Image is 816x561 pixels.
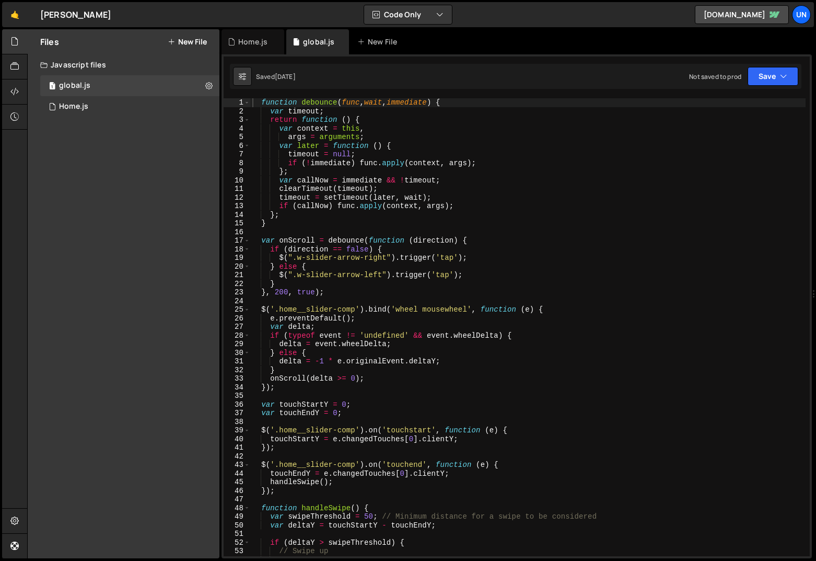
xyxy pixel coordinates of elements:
a: [DOMAIN_NAME] [695,5,789,24]
div: 29 [224,340,250,349]
div: 50 [224,521,250,530]
div: 14 [224,211,250,220]
div: 47 [224,495,250,504]
div: 6 [224,142,250,151]
div: 48 [224,504,250,513]
button: Save [748,67,798,86]
div: 8 [224,159,250,168]
div: 52 [224,539,250,547]
div: 35 [224,392,250,400]
div: 18 [224,245,250,254]
div: 10 [224,176,250,185]
div: 34 [224,383,250,392]
div: 1 [224,98,250,107]
button: Code Only [364,5,452,24]
div: 15 [224,219,250,228]
div: [DATE] [275,72,296,81]
div: [PERSON_NAME] [40,8,111,21]
div: Home.js [238,37,267,47]
div: 32 [224,366,250,375]
div: 31 [224,357,250,366]
div: 12046/28851.js [40,96,219,117]
div: Saved [256,72,296,81]
div: 12046/28853.js [40,75,219,96]
div: 17 [224,236,250,245]
div: 11 [224,185,250,193]
div: 41 [224,443,250,452]
div: New File [357,37,401,47]
div: 20 [224,262,250,271]
button: New File [168,38,207,46]
div: global.js [59,81,90,90]
div: 45 [224,478,250,487]
div: 22 [224,280,250,289]
div: Home.js [59,102,88,111]
div: 49 [224,512,250,521]
div: 43 [224,461,250,470]
div: 53 [224,547,250,556]
div: 39 [224,426,250,435]
div: 46 [224,487,250,496]
div: Javascript files [28,54,219,75]
a: Un [792,5,811,24]
div: 5 [224,133,250,142]
div: 21 [224,271,250,280]
div: 23 [224,288,250,297]
a: 🤙 [2,2,28,27]
div: 33 [224,374,250,383]
div: 30 [224,349,250,358]
div: 36 [224,400,250,409]
div: 9 [224,167,250,176]
div: global.js [303,37,334,47]
div: 40 [224,435,250,444]
span: 1 [49,83,55,91]
div: 13 [224,202,250,211]
div: 27 [224,323,250,331]
div: 24 [224,297,250,306]
div: 38 [224,418,250,427]
h2: Files [40,36,59,48]
div: 12 [224,193,250,202]
div: Not saved to prod [689,72,741,81]
div: 4 [224,124,250,133]
div: 28 [224,331,250,340]
div: 16 [224,228,250,237]
div: 37 [224,409,250,418]
div: 19 [224,254,250,262]
div: 7 [224,150,250,159]
div: 3 [224,116,250,124]
div: 26 [224,314,250,323]
div: 42 [224,452,250,461]
div: 51 [224,530,250,539]
div: 2 [224,107,250,116]
div: 25 [224,305,250,314]
div: 44 [224,470,250,478]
